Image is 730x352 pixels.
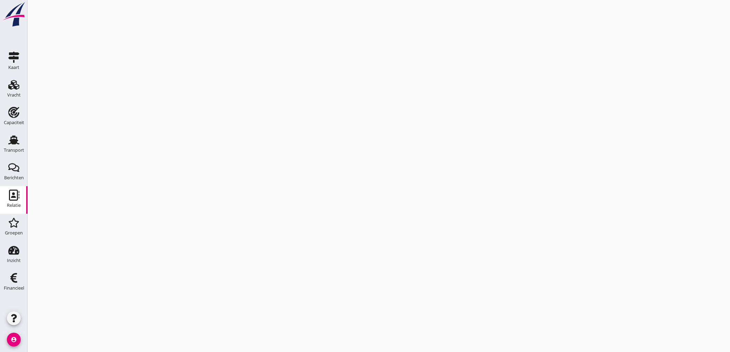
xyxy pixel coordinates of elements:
[5,231,23,235] div: Groepen
[4,148,24,152] div: Transport
[7,258,21,263] div: Inzicht
[4,120,24,125] div: Capaciteit
[7,333,21,346] i: account_circle
[8,65,19,70] div: Kaart
[1,2,26,27] img: logo-small.a267ee39.svg
[4,175,24,180] div: Berichten
[7,93,21,97] div: Vracht
[4,286,24,290] div: Financieel
[7,203,21,208] div: Relatie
